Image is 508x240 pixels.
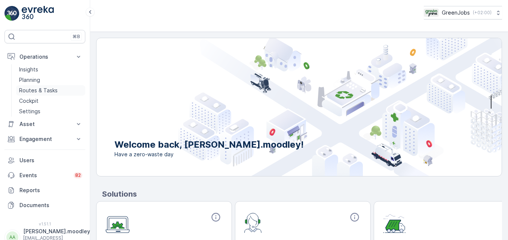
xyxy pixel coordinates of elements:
[424,6,502,19] button: GreenJobs(+02:00)
[16,75,85,85] a: Planning
[19,135,70,143] p: Engagement
[16,106,85,117] a: Settings
[4,198,85,213] a: Documents
[383,212,406,233] img: module-icon
[4,117,85,132] button: Asset
[19,53,70,61] p: Operations
[23,228,90,235] p: [PERSON_NAME].moodley
[75,172,81,178] p: 82
[114,151,304,158] span: Have a zero-waste day
[4,153,85,168] a: Users
[4,222,85,226] span: v 1.51.1
[22,6,54,21] img: logo_light-DOdMpM7g.png
[178,38,502,176] img: city illustration
[114,139,304,151] p: Welcome back, [PERSON_NAME].moodley!
[19,87,58,94] p: Routes & Tasks
[73,34,80,40] p: ⌘B
[442,9,470,16] p: GreenJobs
[4,168,85,183] a: Events82
[102,188,502,200] p: Solutions
[16,96,85,106] a: Cockpit
[105,212,130,233] img: module-icon
[19,157,82,164] p: Users
[16,85,85,96] a: Routes & Tasks
[19,76,40,84] p: Planning
[4,132,85,147] button: Engagement
[19,120,70,128] p: Asset
[4,183,85,198] a: Reports
[16,64,85,75] a: Insights
[19,97,39,105] p: Cockpit
[19,172,69,179] p: Events
[19,187,82,194] p: Reports
[19,108,40,115] p: Settings
[473,10,492,16] p: ( +02:00 )
[4,49,85,64] button: Operations
[19,201,82,209] p: Documents
[19,66,38,73] p: Insights
[4,6,19,21] img: logo
[424,9,439,17] img: Green_Jobs_Logo.png
[244,212,262,233] img: module-icon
